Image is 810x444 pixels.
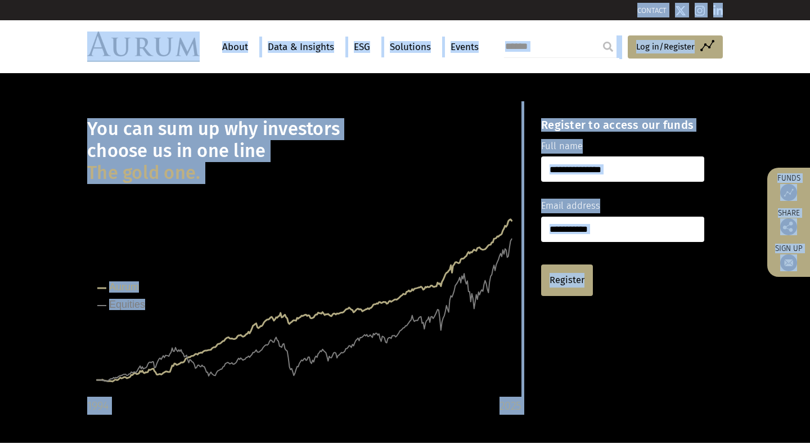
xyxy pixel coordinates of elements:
label: Full name [541,139,583,154]
a: About [217,37,254,57]
input: Submit [597,35,619,58]
a: ESG [348,37,376,57]
a: Funds [773,173,804,201]
a: Solutions [384,37,436,57]
div: Share [773,209,804,235]
a: Data & Insights [262,37,340,57]
img: Aurum [87,32,200,62]
a: Sign up [773,244,804,271]
a: Register [541,264,593,296]
label: Email address [541,199,600,213]
tspan: Equities [109,299,145,310]
img: Access Funds [780,184,797,201]
img: Linkedin icon [713,5,723,16]
img: Twitter icon [675,5,686,16]
h1: You can sum up why investors choose us in one line [87,118,521,184]
tspan: Aurum [109,281,139,293]
img: Instagram icon [695,5,705,16]
span: The gold one. [87,162,200,184]
a: Log in/Register [628,35,723,59]
a: CONTACT [637,6,667,15]
a: Events [445,37,479,57]
img: Sign up to our newsletter [780,254,797,271]
div: 1994 [87,397,109,415]
img: Share this post [780,218,797,235]
h4: Register to access our funds [541,118,704,132]
span: Log in/Register [636,40,695,53]
div: 2025 [499,397,521,415]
